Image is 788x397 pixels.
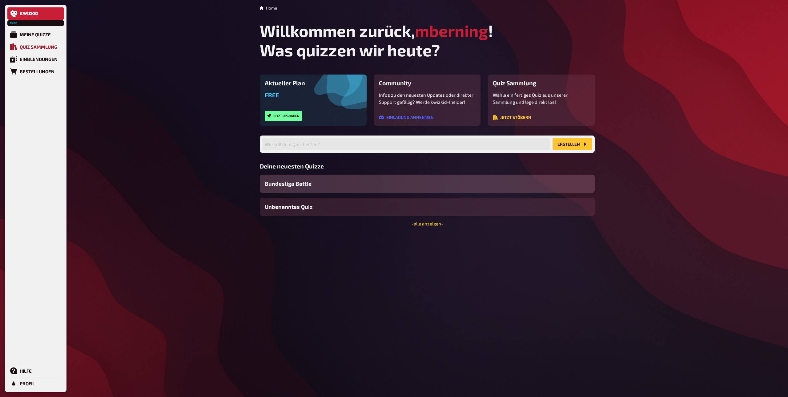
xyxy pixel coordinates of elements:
a: Einladung annehmen [379,115,434,121]
button: Jetzt stöbern [493,115,531,120]
button: Einladung annehmen [379,115,434,120]
p: Wähle ein fertiges Quiz aus unserer Sammlung und lege direkt los! [493,91,590,105]
a: Jetzt stöbern [493,115,531,121]
h3: Aktueller Plan [265,79,362,87]
span: Unbenanntes Quiz [265,203,312,211]
h3: Deine neuesten Quizze [260,163,595,170]
div: Bestellungen [20,69,54,74]
span: mberning [415,21,488,40]
li: Home [266,5,277,11]
p: Infos zu den neuesten Updates oder direkter Support gefällig? Werde kwizkid-Insider! [379,91,476,105]
a: Bundesliga Battle [260,175,595,193]
span: Bundesliga Battle [265,180,312,188]
span: Free [8,21,19,25]
button: Erstellen [553,138,592,150]
div: Hilfe [20,368,32,374]
h3: Community [379,79,476,87]
h3: Quiz Sammlung [493,79,590,87]
a: Profil [7,377,64,390]
button: Jetzt upgraden [265,111,302,121]
a: Einblendungen [7,53,64,65]
div: Profil [20,381,35,386]
a: Bestellungen [7,65,64,78]
div: Einblendungen [20,56,58,62]
div: Meine Quizze [20,32,51,37]
div: Quiz Sammlung [20,44,57,50]
input: Wie soll dein Quiz heißen? [262,138,550,150]
a: Meine Quizze [7,28,64,41]
a: Unbenanntes Quiz [260,198,595,216]
a: Quiz Sammlung [7,41,64,53]
a: Hilfe [7,365,64,377]
span: Free [265,91,279,99]
h1: Willkommen zurück, ! Was quizzen wir heute? [260,21,595,60]
a: -alle anzeigen- [412,221,443,226]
